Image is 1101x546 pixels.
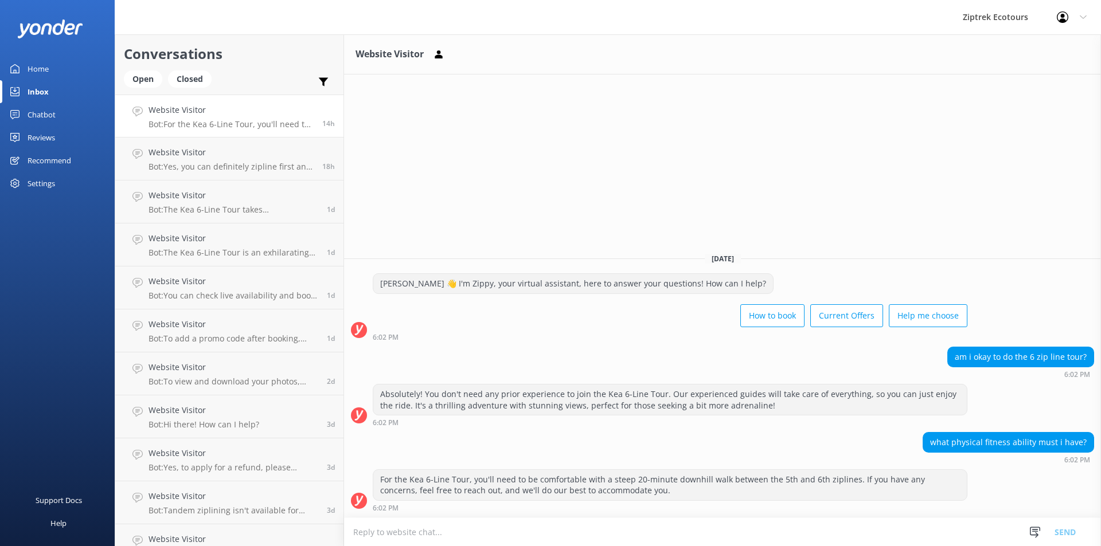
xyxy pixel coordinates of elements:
div: what physical fitness ability must i have? [923,433,1094,452]
a: Open [124,72,168,85]
h4: Website Visitor [149,232,318,245]
div: am i okay to do the 6 zip line tour? [948,347,1094,367]
div: Settings [28,172,55,195]
button: How to book [740,304,805,327]
span: [DATE] [705,254,741,264]
a: Website VisitorBot:The Kea 6-Line Tour takes approximately 2.5 to 3 hours. It's an exhilarating a... [115,180,343,223]
div: Sep 18 2025 06:02pm (UTC +12:00) Pacific/Auckland [373,418,967,426]
strong: 6:02 PM [1064,457,1090,463]
span: Sep 17 2025 12:13pm (UTC +12:00) Pacific/Auckland [327,290,335,300]
div: Support Docs [36,489,82,512]
img: yonder-white-logo.png [17,19,83,38]
a: Website VisitorBot:To add a promo code after booking, please contact our Guest Services Team by e... [115,309,343,352]
div: Reviews [28,126,55,149]
div: Sep 18 2025 06:02pm (UTC +12:00) Pacific/Auckland [947,370,1094,378]
div: [PERSON_NAME] 👋 I'm Zippy, your virtual assistant, here to answer your questions! How can I help? [373,274,773,293]
p: Bot: Yes, to apply for a refund, please contact our Guest Services Team by emailing [EMAIL_ADDRES... [149,462,318,473]
div: Inbox [28,80,49,103]
strong: 6:02 PM [373,419,399,426]
div: Sep 18 2025 06:02pm (UTC +12:00) Pacific/Auckland [373,333,967,341]
span: Sep 17 2025 09:23am (UTC +12:00) Pacific/Auckland [327,333,335,343]
p: Bot: Yes, you can definitely zipline first and then enjoy the luge in the afternoon! Just make su... [149,162,314,172]
span: Sep 16 2025 06:06am (UTC +12:00) Pacific/Auckland [327,419,335,429]
p: Bot: The Kea 6-Line Tour is an exhilarating adventure! You'll zip from treehouse to treehouse, gu... [149,248,318,258]
a: Website VisitorBot:Hi there! How can I help?3d [115,395,343,438]
a: Website VisitorBot:Yes, you can definitely zipline first and then enjoy the luge in the afternoon... [115,138,343,180]
span: Sep 17 2025 07:39am (UTC +12:00) Pacific/Auckland [327,376,335,386]
div: Sep 18 2025 06:02pm (UTC +12:00) Pacific/Auckland [923,455,1094,463]
a: Website VisitorBot:Tandem ziplining isn't available for adults, so each person zips one at a time... [115,481,343,524]
strong: 6:02 PM [373,334,399,341]
a: Website VisitorBot:For the Kea 6-Line Tour, you'll need to be comfortable with a steep 20-minute ... [115,95,343,138]
h2: Conversations [124,43,335,65]
div: Closed [168,70,212,88]
a: Website VisitorBot:The Kea 6-Line Tour is an exhilarating adventure! You'll zip from treehouse to... [115,223,343,266]
span: Sep 17 2025 07:14pm (UTC +12:00) Pacific/Auckland [327,248,335,257]
div: Open [124,70,162,88]
h4: Website Visitor [149,404,259,417]
button: Current Offers [810,304,883,327]
strong: 6:02 PM [373,505,399,512]
h4: Website Visitor [149,275,318,288]
h4: Website Visitor [149,318,318,331]
div: Home [28,57,49,80]
div: Recommend [28,149,71,172]
h3: Website Visitor [356,47,424,62]
p: Bot: You can check live availability and book your zipline tour online at [URL][DOMAIN_NAME]. Hav... [149,290,318,301]
button: Help me choose [889,304,967,327]
p: Bot: To view and download your photos, head over to the My Photos Page on our website and select ... [149,376,318,387]
div: For the Kea 6-Line Tour, you'll need to be comfortable with a steep 20-minute downhill walk betwe... [373,470,967,500]
p: Bot: Hi there! How can I help? [149,419,259,430]
p: Bot: Tandem ziplining isn't available for adults, so each person zips one at a time. For children... [149,505,318,516]
strong: 6:02 PM [1064,371,1090,378]
div: Absolutely! You don't need any prior experience to join the Kea 6-Line Tour. Our experienced guid... [373,384,967,415]
p: Bot: The Kea 6-Line Tour takes approximately 2.5 to 3 hours. It's an exhilarating adventure with ... [149,205,318,215]
h4: Website Visitor [149,490,318,502]
a: Website VisitorBot:You can check live availability and book your zipline tour online at [URL][DOM... [115,266,343,309]
span: Sep 18 2025 01:52pm (UTC +12:00) Pacific/Auckland [322,162,335,171]
a: Website VisitorBot:Yes, to apply for a refund, please contact our Guest Services Team by emailing... [115,438,343,481]
p: Bot: For the Kea 6-Line Tour, you'll need to be comfortable with a steep 20-minute downhill walk ... [149,119,314,129]
a: Website VisitorBot:To view and download your photos, head over to the My Photos Page on our websi... [115,352,343,395]
h4: Website Visitor [149,104,314,116]
div: Chatbot [28,103,56,126]
a: Closed [168,72,217,85]
div: Sep 18 2025 06:02pm (UTC +12:00) Pacific/Auckland [373,504,967,512]
h4: Website Visitor [149,146,314,159]
span: Sep 18 2025 06:50am (UTC +12:00) Pacific/Auckland [327,205,335,214]
h4: Website Visitor [149,533,318,545]
h4: Website Visitor [149,361,318,374]
span: Sep 15 2025 10:13pm (UTC +12:00) Pacific/Auckland [327,505,335,515]
span: Sep 18 2025 06:02pm (UTC +12:00) Pacific/Auckland [322,119,335,128]
span: Sep 15 2025 11:14pm (UTC +12:00) Pacific/Auckland [327,462,335,472]
div: Help [50,512,67,535]
h4: Website Visitor [149,447,318,459]
p: Bot: To add a promo code after booking, please contact our Guest Services Team by emailing [EMAIL... [149,333,318,344]
h4: Website Visitor [149,189,318,202]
